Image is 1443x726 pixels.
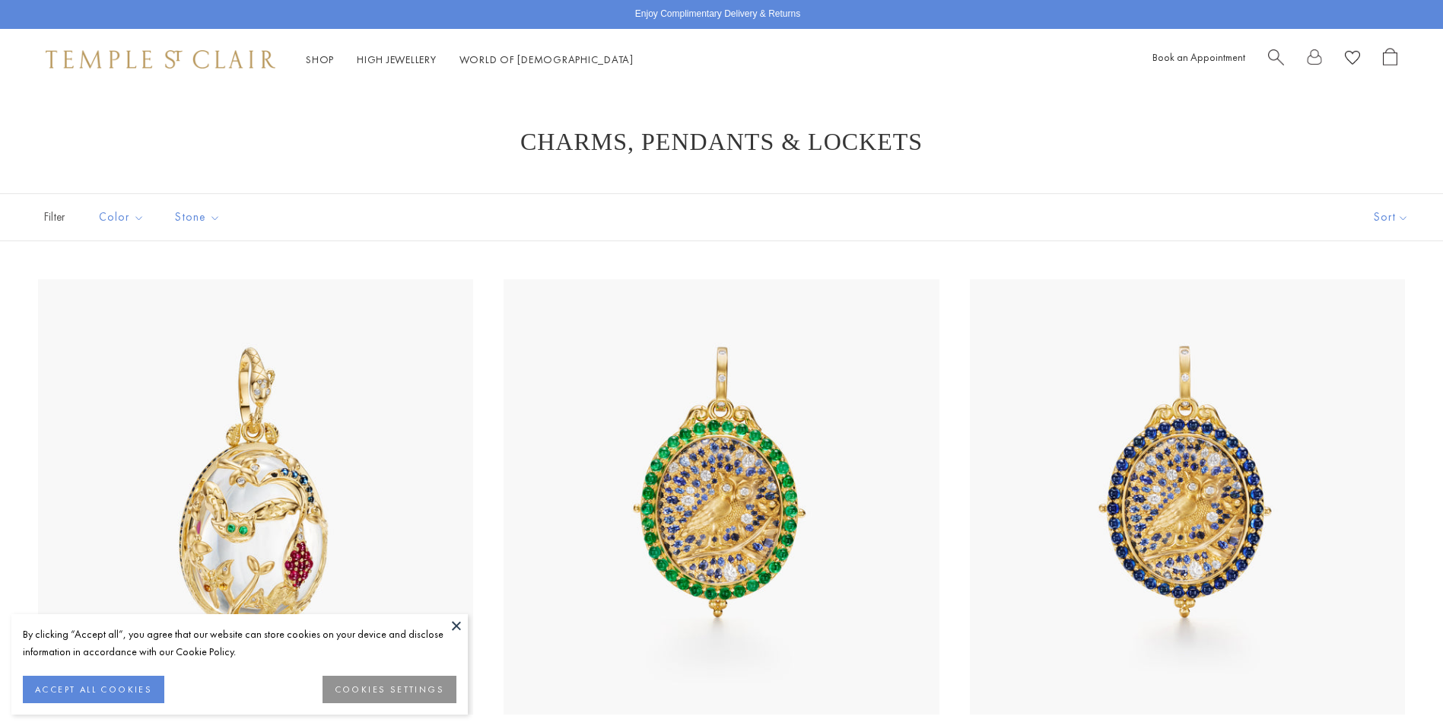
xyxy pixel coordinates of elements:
[306,50,634,69] nav: Main navigation
[504,279,939,715] img: 18K Emerald Nocturne Owl Locket
[306,53,334,66] a: ShopShop
[357,53,437,66] a: High JewelleryHigh Jewellery
[23,626,456,661] div: By clicking “Accept all”, you agree that our website can store cookies on your device and disclos...
[1152,50,1245,64] a: Book an Appointment
[459,53,634,66] a: World of [DEMOGRAPHIC_DATA]World of [DEMOGRAPHIC_DATA]
[1345,48,1360,72] a: View Wishlist
[323,676,456,703] button: COOKIES SETTINGS
[1340,194,1443,240] button: Show sort by
[970,279,1405,715] img: 18K Blue Sapphire Nocturne Owl Locket
[61,128,1382,155] h1: Charms, Pendants & Lockets
[635,7,800,22] p: Enjoy Complimentary Delivery & Returns
[46,50,275,68] img: Temple St. Clair
[91,208,156,227] span: Color
[1383,48,1397,72] a: Open Shopping Bag
[1367,654,1428,711] iframe: Gorgias live chat messenger
[164,200,232,234] button: Stone
[38,279,473,715] img: 18K Twilight Pendant
[167,208,232,227] span: Stone
[87,200,156,234] button: Color
[23,676,164,703] button: ACCEPT ALL COOKIES
[1268,48,1284,72] a: Search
